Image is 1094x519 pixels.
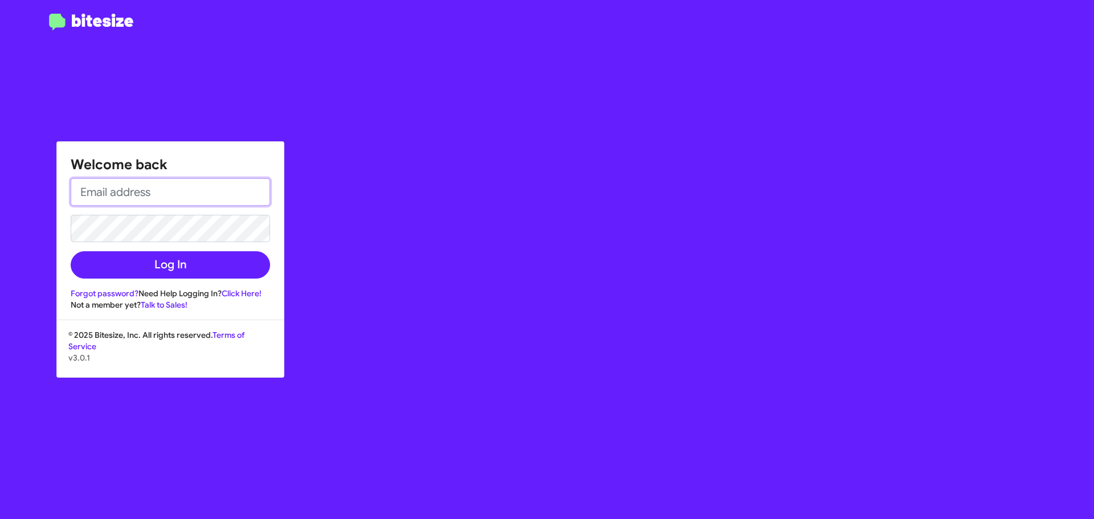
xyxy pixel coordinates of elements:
[71,299,270,310] div: Not a member yet?
[57,329,284,377] div: © 2025 Bitesize, Inc. All rights reserved.
[71,251,270,279] button: Log In
[68,352,272,363] p: v3.0.1
[222,288,262,299] a: Click Here!
[71,288,138,299] a: Forgot password?
[71,288,270,299] div: Need Help Logging In?
[141,300,187,310] a: Talk to Sales!
[71,178,270,206] input: Email address
[71,156,270,174] h1: Welcome back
